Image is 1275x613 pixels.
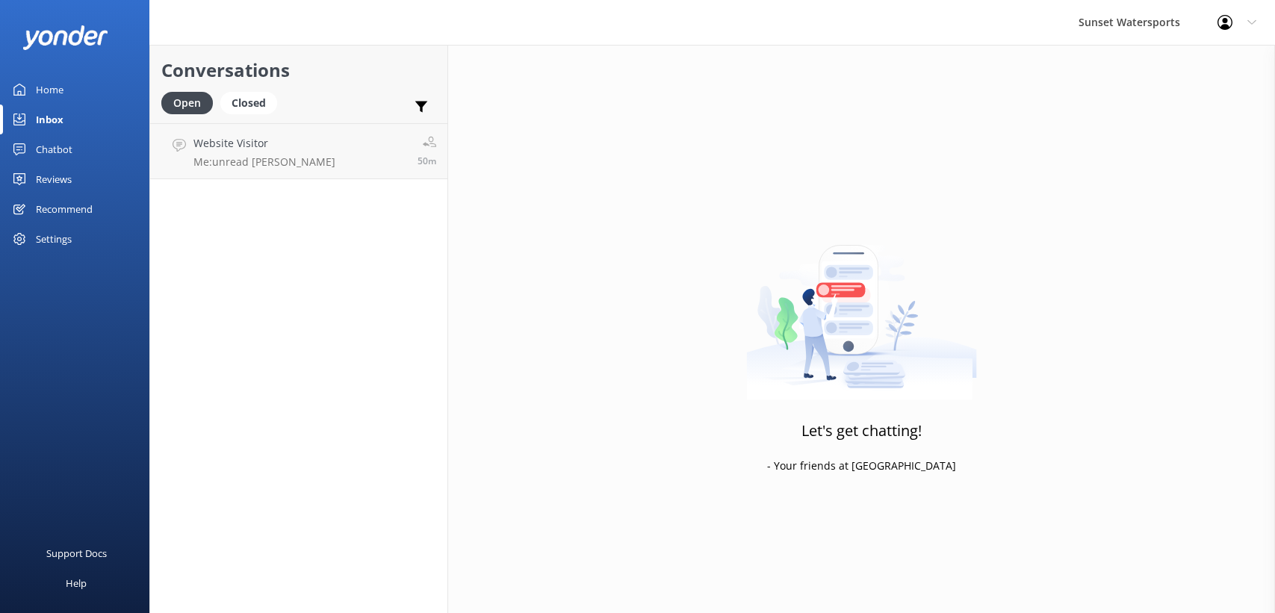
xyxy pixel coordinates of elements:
p: - Your friends at [GEOGRAPHIC_DATA] [767,458,956,474]
div: Chatbot [36,134,72,164]
div: Help [66,568,87,598]
div: Reviews [36,164,72,194]
div: Home [36,75,63,105]
div: Settings [36,224,72,254]
div: Closed [220,92,277,114]
div: Recommend [36,194,93,224]
a: Closed [220,94,285,111]
div: Support Docs [46,538,107,568]
p: Me: unread [PERSON_NAME] [193,155,335,169]
div: Inbox [36,105,63,134]
h3: Let's get chatting! [801,419,922,443]
span: Sep 02 2025 08:51am (UTC -05:00) America/Cancun [418,155,436,167]
h2: Conversations [161,56,436,84]
a: Website VisitorMe:unread [PERSON_NAME]50m [150,123,447,179]
h4: Website Visitor [193,135,335,152]
img: artwork of a man stealing a conversation from at giant smartphone [746,214,977,400]
img: yonder-white-logo.png [22,25,108,50]
div: Open [161,92,213,114]
a: Open [161,94,220,111]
